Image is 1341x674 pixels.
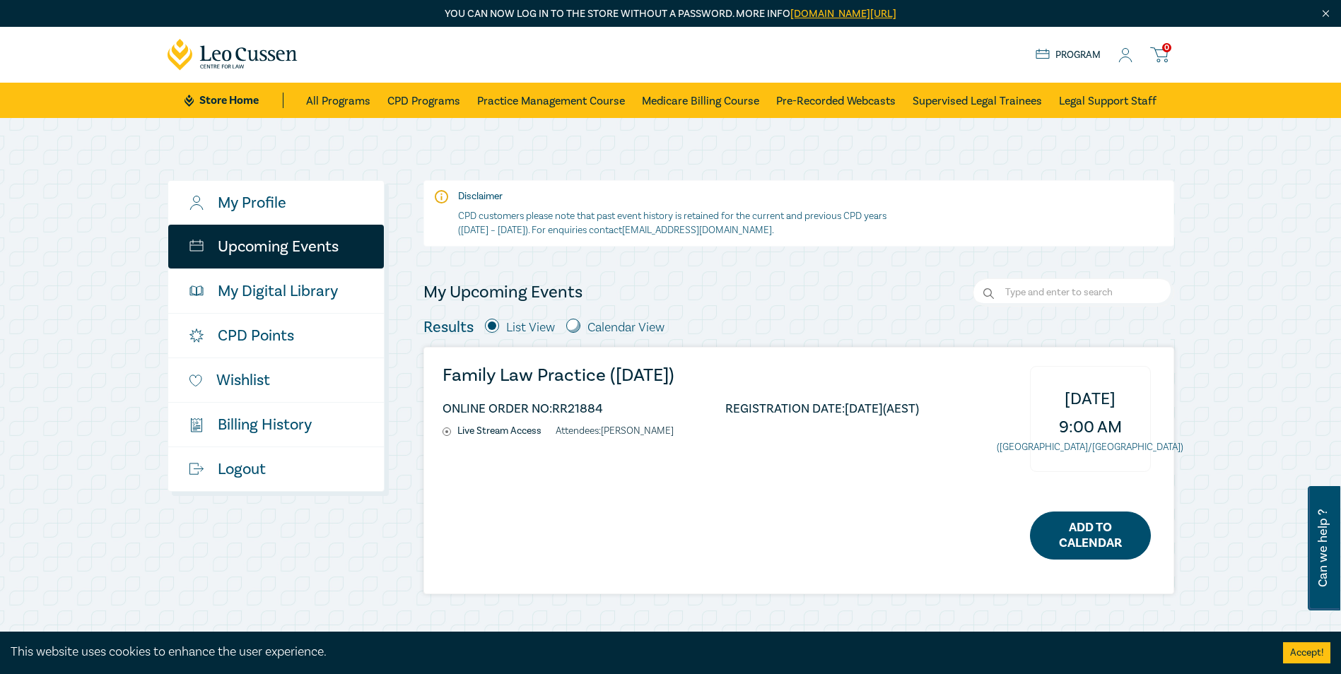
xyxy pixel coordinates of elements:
[168,225,384,268] a: Upcoming Events
[423,318,474,336] h5: Results
[168,358,384,402] a: Wishlist
[1036,47,1101,63] a: Program
[1059,83,1156,118] a: Legal Support Staff
[423,281,582,304] h4: My Upcoming Events
[168,447,384,491] a: Logout
[477,83,625,118] a: Practice Management Course
[642,83,759,118] a: Medicare Billing Course
[458,209,893,237] p: CPD customers please note that past event history is retained for the current and previous CPD ye...
[11,643,1262,661] div: This website uses cookies to enhance the user experience.
[443,425,556,437] li: Live Stream Access
[622,224,772,237] a: [EMAIL_ADDRESS][DOMAIN_NAME]
[168,269,384,313] a: My Digital Library
[556,425,674,437] li: Attendees: [PERSON_NAME]
[973,278,1174,307] input: Search
[1059,413,1122,442] span: 9:00 AM
[168,6,1174,22] p: You can now log in to the store without a password. More info
[192,420,195,427] tspan: $
[725,403,919,415] li: REGISTRATION DATE: [DATE] (AEST)
[913,83,1042,118] a: Supervised Legal Trainees
[776,83,896,118] a: Pre-Recorded Webcasts
[168,181,384,225] a: My Profile
[1162,43,1171,52] span: 0
[1320,8,1332,20] img: Close
[306,83,370,118] a: All Programs
[443,403,603,415] li: ONLINE ORDER NO: RR21884
[443,366,919,385] a: Family Law Practice ([DATE])
[168,403,384,447] a: $Billing History
[1316,495,1330,602] span: Can we help ?
[185,93,283,108] a: Store Home
[790,7,896,20] a: [DOMAIN_NAME][URL]
[458,190,503,203] strong: Disclaimer
[1030,512,1151,560] a: Add to Calendar
[1283,642,1330,663] button: Accept cookies
[997,442,1183,453] small: ([GEOGRAPHIC_DATA]/[GEOGRAPHIC_DATA])
[506,319,555,337] label: List View
[168,314,384,357] a: CPD Points
[387,83,460,118] a: CPD Programs
[587,319,664,337] label: Calendar View
[1065,385,1115,413] span: [DATE]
